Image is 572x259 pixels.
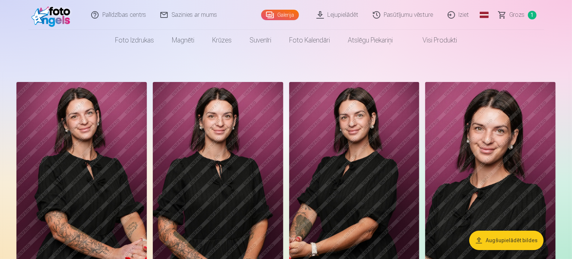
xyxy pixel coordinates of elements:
img: /fa1 [31,3,74,27]
span: 1 [528,11,537,19]
a: Galerija [261,10,299,20]
a: Foto kalendāri [280,30,339,51]
a: Krūzes [203,30,241,51]
a: Foto izdrukas [106,30,163,51]
a: Suvenīri [241,30,280,51]
button: Augšupielādēt bildes [469,231,544,250]
a: Magnēti [163,30,203,51]
span: Grozs [510,10,525,19]
a: Atslēgu piekariņi [339,30,402,51]
a: Visi produkti [402,30,466,51]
